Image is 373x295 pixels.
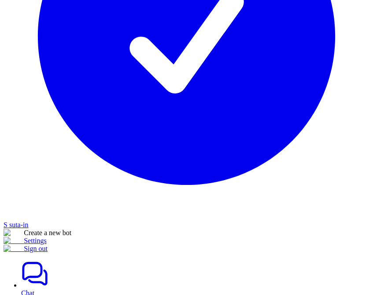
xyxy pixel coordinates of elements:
img: reset [4,237,24,245]
span: S [4,221,7,229]
a: Settings [4,237,47,244]
a: Sign out [4,245,48,252]
img: reset [4,245,24,253]
div: suta-in [4,221,369,229]
img: reset [4,229,24,237]
a: Create a new bot [4,229,71,236]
